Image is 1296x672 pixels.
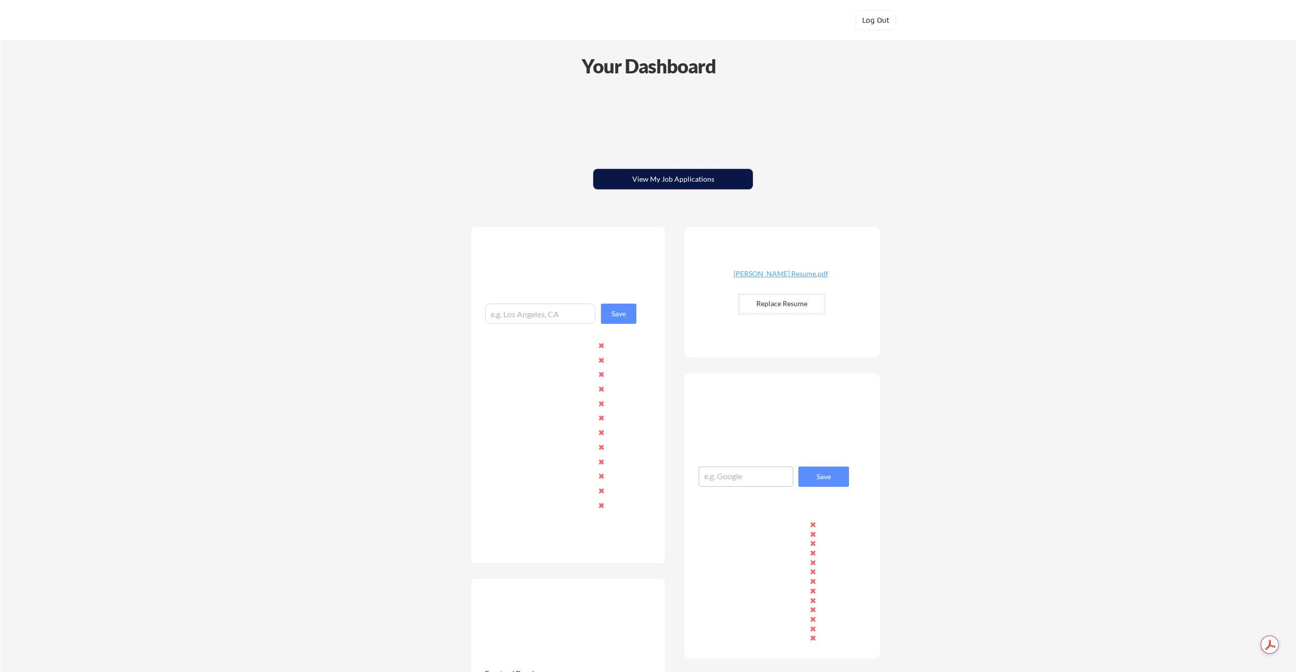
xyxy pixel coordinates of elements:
button: Log Out [856,10,896,30]
button: View My Job Applications [593,169,753,189]
button: Save [601,304,636,324]
div: Your Dashboard [1,52,1296,80]
div: [PERSON_NAME] Resume.pdf [720,270,841,277]
input: e.g. Los Angeles, CA [485,304,595,324]
button: Save [798,467,849,487]
a: [PERSON_NAME] Resume.pdf [720,270,841,286]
